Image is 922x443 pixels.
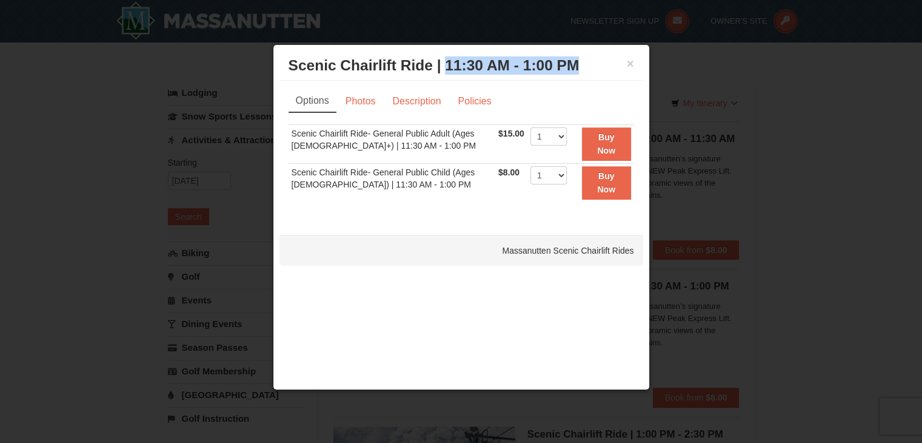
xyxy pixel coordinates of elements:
button: Buy Now [582,166,631,200]
td: Scenic Chairlift Ride- General Public Child (Ages [DEMOGRAPHIC_DATA]) | 11:30 AM - 1:00 PM [289,163,495,201]
a: Photos [338,90,384,113]
h3: Scenic Chairlift Ride | 11:30 AM - 1:00 PM [289,56,634,75]
strong: Buy Now [597,171,615,194]
button: × [627,58,634,70]
div: Massanutten Scenic Chairlift Rides [279,235,643,266]
td: Scenic Chairlift Ride- General Public Adult (Ages [DEMOGRAPHIC_DATA]+) | 11:30 AM - 1:00 PM [289,125,495,164]
span: $15.00 [498,129,524,138]
button: Buy Now [582,127,631,161]
a: Policies [450,90,499,113]
a: Description [384,90,449,113]
a: Options [289,90,336,113]
span: $8.00 [498,167,519,177]
strong: Buy Now [597,132,615,155]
